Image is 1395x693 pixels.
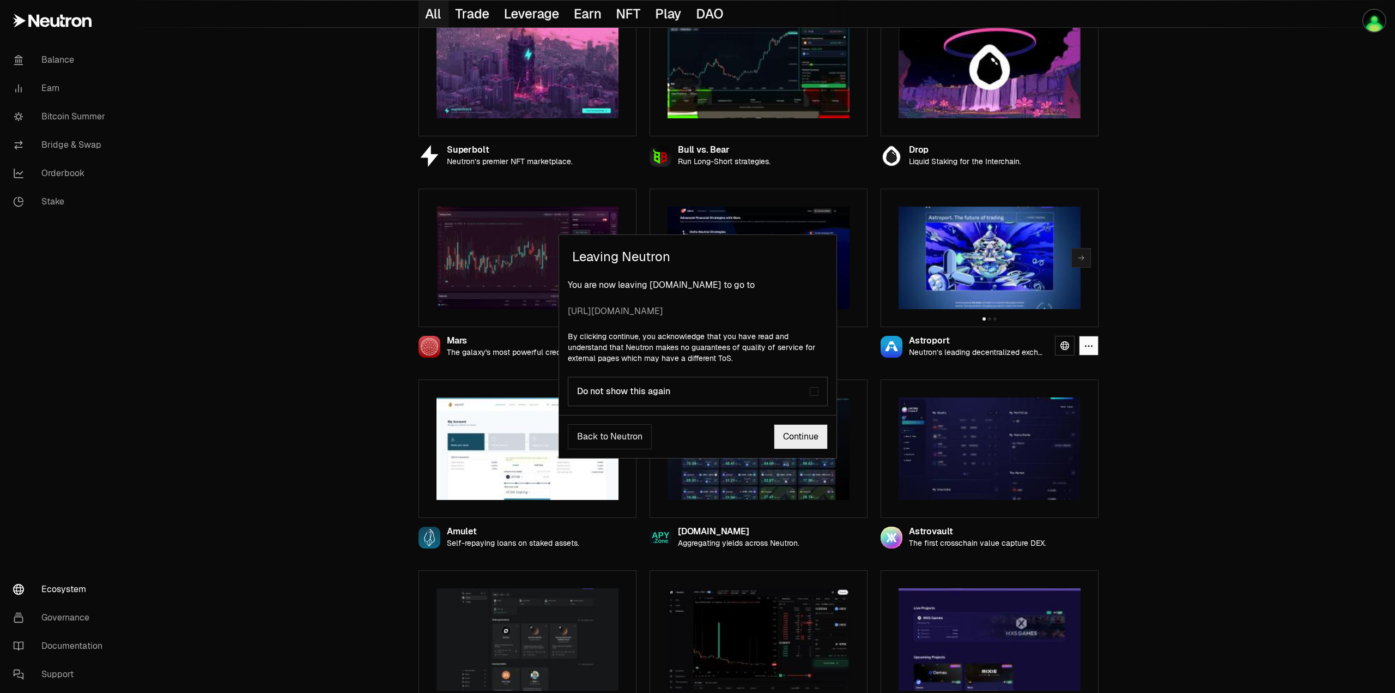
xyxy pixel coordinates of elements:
span: [URL][DOMAIN_NAME] [568,305,828,318]
a: Continue [774,424,828,449]
button: Back to Neutron [568,424,652,449]
h2: Leaving Neutron [559,235,836,279]
div: Do not show this again [577,386,810,397]
button: Do not show this again [810,387,818,396]
p: You are now leaving [DOMAIN_NAME] to go to [568,279,828,318]
p: By clicking continue, you acknowledge that you have read and understand that Neutron makes no gua... [568,331,828,364]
